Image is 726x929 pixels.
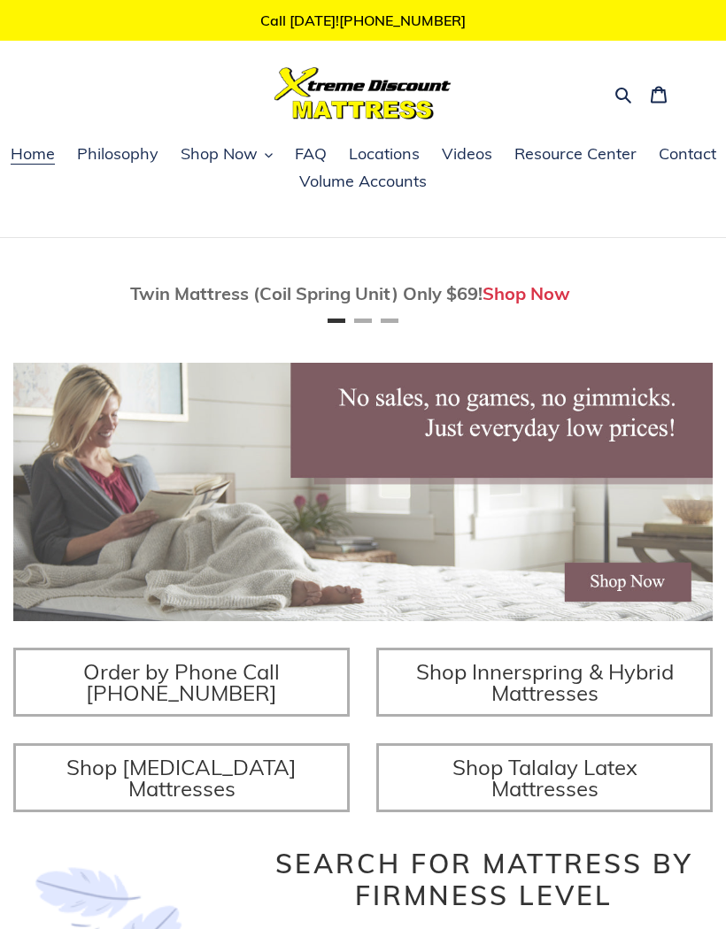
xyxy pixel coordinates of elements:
[275,847,693,912] span: Search for Mattress by Firmness Level
[442,143,492,165] span: Videos
[339,12,466,29] a: [PHONE_NUMBER]
[376,743,713,812] a: Shop Talalay Latex Mattresses
[2,142,64,168] a: Home
[506,142,645,168] a: Resource Center
[452,754,637,802] span: Shop Talalay Latex Mattresses
[328,319,345,323] button: Page 1
[295,143,327,165] span: FAQ
[381,319,398,323] button: Page 3
[659,143,716,165] span: Contact
[13,363,713,621] img: herobannermay2022-1652879215306_1200x.jpg
[340,142,429,168] a: Locations
[130,282,483,304] span: Twin Mattress (Coil Spring Unit) Only $69!
[68,142,167,168] a: Philosophy
[172,142,282,168] button: Shop Now
[286,142,336,168] a: FAQ
[11,143,55,165] span: Home
[433,142,501,168] a: Videos
[274,67,452,119] img: Xtreme Discount Mattress
[77,143,158,165] span: Philosophy
[376,648,713,717] a: Shop Innerspring & Hybrid Mattresses
[66,754,297,802] span: Shop [MEDICAL_DATA] Mattresses
[416,658,674,706] span: Shop Innerspring & Hybrid Mattresses
[349,143,420,165] span: Locations
[83,658,280,706] span: Order by Phone Call [PHONE_NUMBER]
[290,169,436,196] a: Volume Accounts
[650,142,725,168] a: Contact
[299,171,427,192] span: Volume Accounts
[514,143,637,165] span: Resource Center
[354,319,372,323] button: Page 2
[181,143,258,165] span: Shop Now
[13,743,350,812] a: Shop [MEDICAL_DATA] Mattresses
[13,648,350,717] a: Order by Phone Call [PHONE_NUMBER]
[483,282,570,304] a: Shop Now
